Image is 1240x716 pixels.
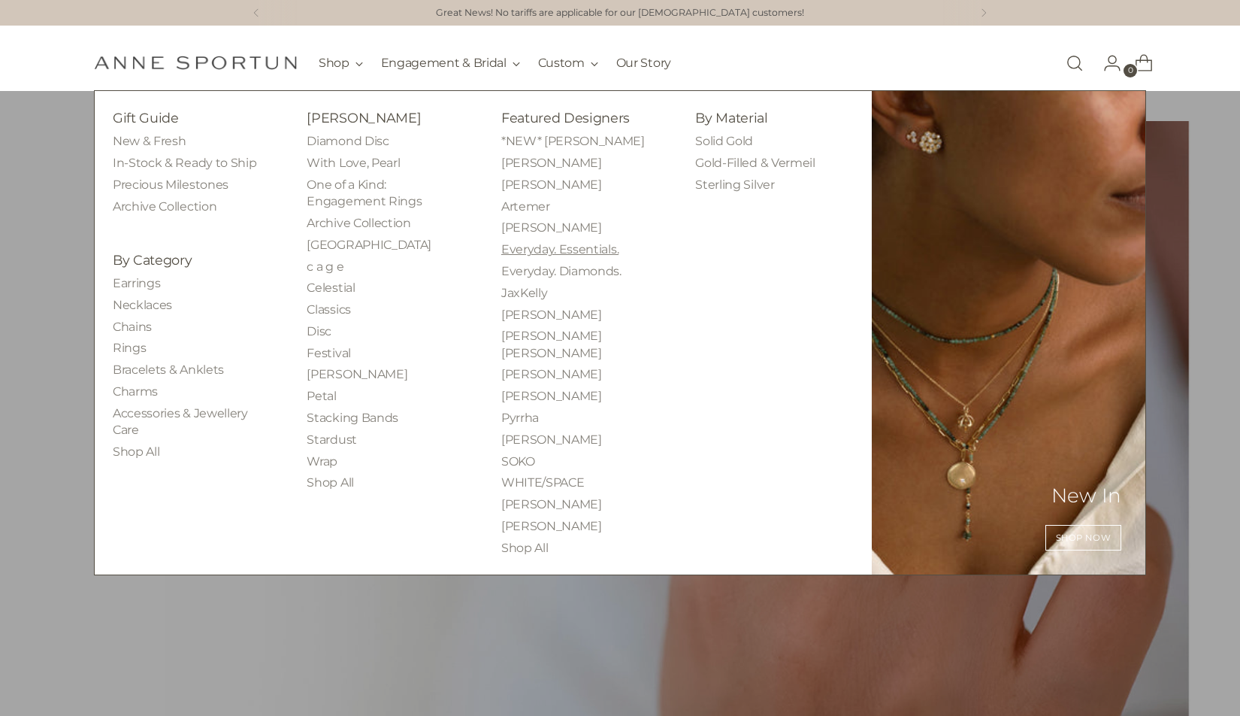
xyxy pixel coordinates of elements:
button: Custom [538,47,598,80]
a: Anne Sportun Fine Jewellery [94,56,297,70]
button: Engagement & Bridal [381,47,520,80]
a: Great News! No tariffs are applicable for our [DEMOGRAPHIC_DATA] customers! [436,6,804,20]
span: 0 [1124,64,1137,77]
a: Open search modal [1060,48,1090,78]
a: Open cart modal [1123,48,1153,78]
button: Shop [319,47,363,80]
a: Go to the account page [1091,48,1121,78]
a: Our Story [616,47,671,80]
